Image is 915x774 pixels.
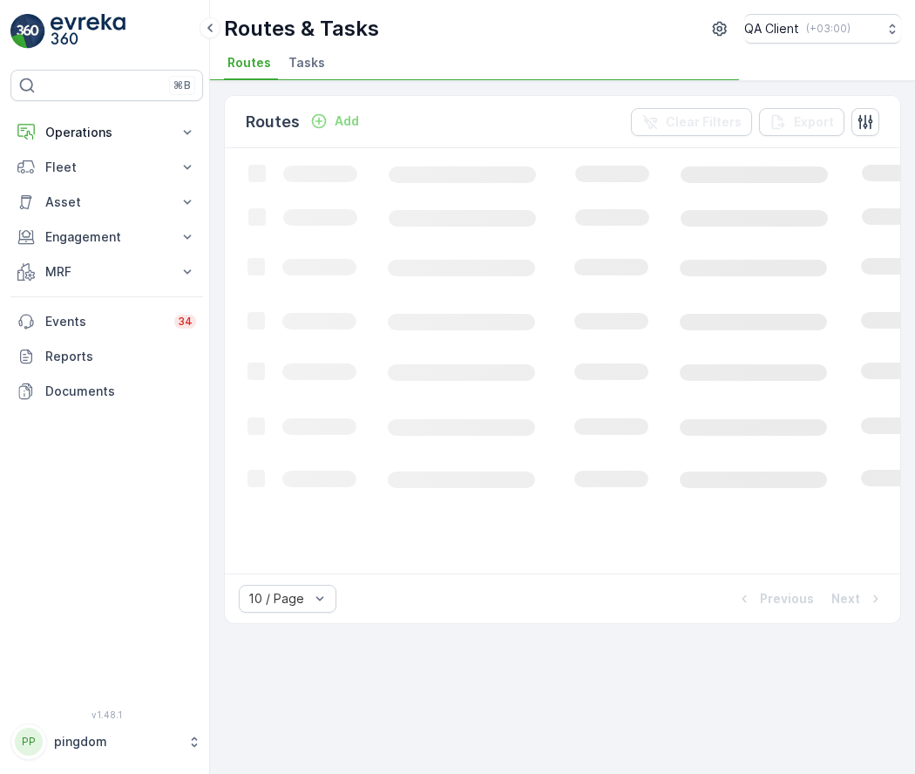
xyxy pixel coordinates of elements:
[45,159,168,176] p: Fleet
[51,14,125,49] img: logo_light-DOdMpM7g.png
[760,590,814,608] p: Previous
[806,22,851,36] p: ( +03:00 )
[744,14,901,44] button: QA Client(+03:00)
[45,263,168,281] p: MRF
[10,14,45,49] img: logo
[666,113,742,131] p: Clear Filters
[830,588,886,609] button: Next
[10,374,203,409] a: Documents
[45,124,168,141] p: Operations
[10,709,203,720] span: v 1.48.1
[744,20,799,37] p: QA Client
[45,383,196,400] p: Documents
[246,110,300,134] p: Routes
[10,723,203,760] button: PPpingdom
[178,315,193,329] p: 34
[734,588,816,609] button: Previous
[45,348,196,365] p: Reports
[10,255,203,289] button: MRF
[831,590,860,608] p: Next
[10,339,203,374] a: Reports
[10,220,203,255] button: Engagement
[288,54,325,71] span: Tasks
[794,113,834,131] p: Export
[227,54,271,71] span: Routes
[15,728,43,756] div: PP
[10,150,203,185] button: Fleet
[45,228,168,246] p: Engagement
[173,78,191,92] p: ⌘B
[10,304,203,339] a: Events34
[45,193,168,211] p: Asset
[45,313,164,330] p: Events
[10,185,203,220] button: Asset
[759,108,844,136] button: Export
[54,733,179,750] p: pingdom
[10,115,203,150] button: Operations
[335,112,359,130] p: Add
[631,108,752,136] button: Clear Filters
[224,15,379,43] p: Routes & Tasks
[303,111,366,132] button: Add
